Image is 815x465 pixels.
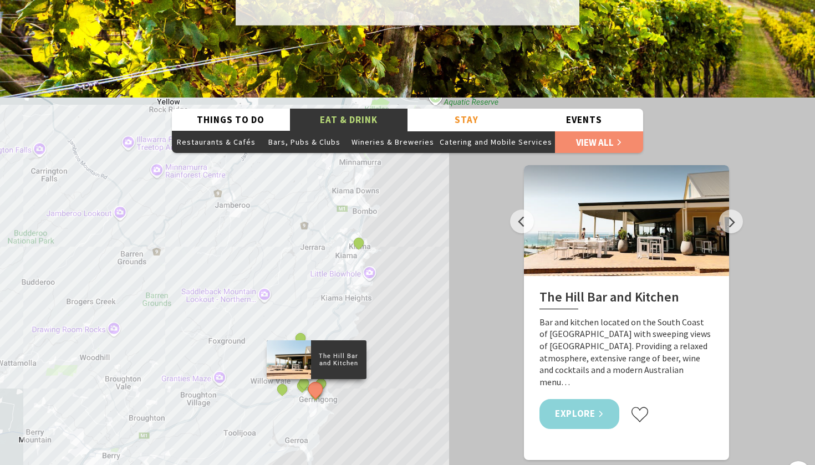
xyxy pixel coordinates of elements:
[290,109,408,131] button: Eat & Drink
[293,331,308,345] button: See detail about Schottlanders Wagyu Beef
[630,406,649,423] button: Click to favourite The Hill Bar and Kitchen
[437,131,555,153] button: Catering and Mobile Services
[305,379,325,400] button: See detail about The Hill Bar and Kitchen
[539,316,714,389] p: Bar and kitchen located on the South Coast of [GEOGRAPHIC_DATA] with sweeping views of [GEOGRAPHI...
[295,379,309,393] button: See detail about Daily Grind Coffee Roasters
[297,376,311,390] button: See detail about Stoic Brewing
[172,109,290,131] button: Things To Do
[539,399,619,428] a: Explore
[311,351,366,369] p: The Hill Bar and Kitchen
[275,382,289,396] button: See detail about Crooked River Estate
[510,209,534,233] button: Previous
[719,209,743,233] button: Next
[172,131,260,153] button: Restaurants & Cafés
[349,131,437,153] button: Wineries & Breweries
[555,131,643,153] a: View All
[352,236,366,250] button: See detail about Kiama Inn Hotel
[407,109,526,131] button: Stay
[260,131,348,153] button: Bars, Pubs & Clubs
[526,109,644,131] button: Events
[539,289,714,309] h2: The Hill Bar and Kitchen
